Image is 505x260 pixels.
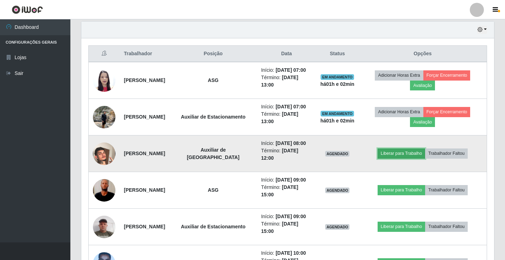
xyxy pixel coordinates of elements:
[321,74,354,80] span: EM ANDAMENTO
[261,74,312,89] li: Término:
[124,151,165,156] strong: [PERSON_NAME]
[378,222,425,232] button: Liberar para Trabalho
[120,46,169,62] th: Trabalhador
[261,110,312,125] li: Término:
[261,66,312,74] li: Início:
[124,77,165,83] strong: [PERSON_NAME]
[316,46,359,62] th: Status
[325,151,350,157] span: AGENDADO
[276,67,306,73] time: [DATE] 07:00
[359,46,487,62] th: Opções
[261,176,312,184] li: Início:
[261,103,312,110] li: Início:
[276,104,306,109] time: [DATE] 07:00
[261,220,312,235] li: Término:
[169,46,257,62] th: Posição
[93,212,115,242] img: 1709375112510.jpeg
[93,102,115,132] img: 1700098236719.jpeg
[181,224,246,229] strong: Auxiliar de Estacionamento
[410,117,435,127] button: Avaliação
[276,250,306,256] time: [DATE] 10:00
[425,148,468,158] button: Trabalhador Faltou
[321,111,354,116] span: EM ANDAMENTO
[276,177,306,183] time: [DATE] 09:00
[124,114,165,120] strong: [PERSON_NAME]
[181,114,246,120] strong: Auxiliar de Estacionamento
[208,187,219,193] strong: ASG
[261,249,312,257] li: Início:
[124,224,165,229] strong: [PERSON_NAME]
[261,140,312,147] li: Início:
[276,214,306,219] time: [DATE] 09:00
[261,213,312,220] li: Início:
[261,147,312,162] li: Término:
[378,148,425,158] button: Liberar para Trabalho
[423,70,471,80] button: Forçar Encerramento
[93,134,115,174] img: 1726002463138.jpeg
[410,81,435,90] button: Avaliação
[425,222,468,232] button: Trabalhador Faltou
[93,165,115,215] img: 1751591398028.jpeg
[187,147,240,160] strong: Auxiliar de [GEOGRAPHIC_DATA]
[423,107,471,117] button: Forçar Encerramento
[93,65,115,95] img: 1732967695446.jpeg
[320,81,354,87] strong: há 01 h e 02 min
[375,107,423,117] button: Adicionar Horas Extra
[276,140,306,146] time: [DATE] 08:00
[208,77,219,83] strong: ASG
[325,224,350,230] span: AGENDADO
[325,188,350,193] span: AGENDADO
[12,5,43,14] img: CoreUI Logo
[124,187,165,193] strong: [PERSON_NAME]
[320,118,354,123] strong: há 01 h e 02 min
[375,70,423,80] button: Adicionar Horas Extra
[261,184,312,198] li: Término:
[257,46,316,62] th: Data
[425,185,468,195] button: Trabalhador Faltou
[378,185,425,195] button: Liberar para Trabalho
